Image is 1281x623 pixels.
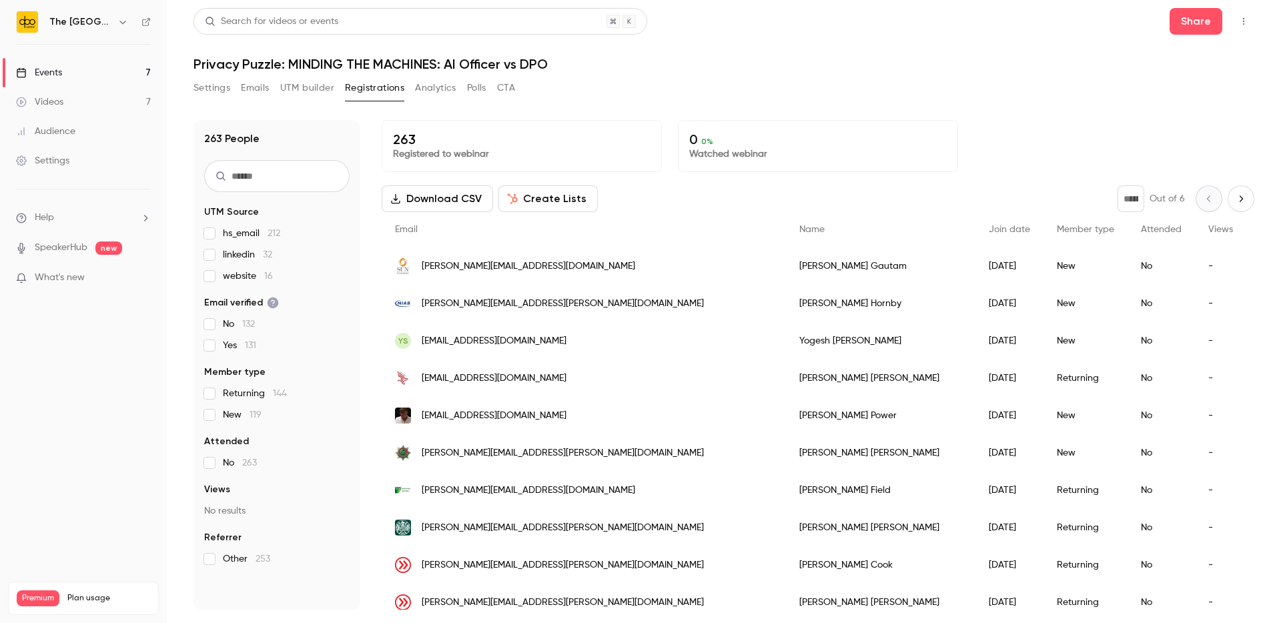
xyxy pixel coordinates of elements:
span: [EMAIL_ADDRESS][DOMAIN_NAME] [422,334,566,348]
button: Share [1170,8,1222,35]
span: linkedin [223,248,272,261]
span: Help [35,211,54,225]
span: Email [395,225,418,234]
button: Polls [467,77,486,99]
div: No [1128,434,1195,472]
div: [DATE] [975,360,1043,397]
div: Search for videos or events [205,15,338,29]
div: Yogesh [PERSON_NAME] [786,322,975,360]
div: - [1195,322,1246,360]
span: Email verified [204,296,279,309]
p: Out of 6 [1150,192,1185,205]
li: help-dropdown-opener [16,211,151,225]
img: oxfordshire.gov.uk [395,520,411,536]
span: 144 [273,389,287,398]
span: Other [223,552,270,566]
span: [PERSON_NAME][EMAIL_ADDRESS][DOMAIN_NAME] [422,259,635,273]
div: [PERSON_NAME] [PERSON_NAME] [786,360,975,397]
div: New [1043,285,1128,322]
div: New [1043,247,1128,285]
div: [PERSON_NAME] [PERSON_NAME] [786,434,975,472]
span: Name [799,225,825,234]
div: New [1043,397,1128,434]
img: intoglobal.com [395,594,411,610]
div: - [1195,285,1246,322]
div: [PERSON_NAME] Power [786,397,975,434]
p: 0 [689,131,947,147]
span: [PERSON_NAME][EMAIL_ADDRESS][PERSON_NAME][DOMAIN_NAME] [422,521,704,535]
span: YS [398,335,408,347]
button: Settings [193,77,230,99]
div: Events [16,66,62,79]
span: Plan usage [67,593,150,604]
div: [PERSON_NAME] Cook [786,546,975,584]
span: [PERSON_NAME][EMAIL_ADDRESS][PERSON_NAME][DOMAIN_NAME] [422,297,704,311]
span: [EMAIL_ADDRESS][DOMAIN_NAME] [422,409,566,423]
div: Settings [16,154,69,167]
span: Join date [989,225,1030,234]
span: Member type [204,366,266,379]
img: staffordshirefire.gov.uk [395,445,411,461]
div: [DATE] [975,397,1043,434]
span: UTM Source [204,205,259,219]
button: Registrations [345,77,404,99]
div: [DATE] [975,322,1043,360]
div: [DATE] [975,546,1043,584]
img: The DPO Centre [17,11,38,33]
span: [PERSON_NAME][EMAIL_ADDRESS][DOMAIN_NAME] [422,484,635,498]
img: meallmore.co.uk [395,370,411,386]
div: - [1195,397,1246,434]
div: No [1128,546,1195,584]
div: [PERSON_NAME] Hornby [786,285,975,322]
span: No [223,456,257,470]
img: intoglobal.com [395,557,411,573]
div: New [1043,322,1128,360]
span: [PERSON_NAME][EMAIL_ADDRESS][PERSON_NAME][DOMAIN_NAME] [422,558,704,572]
div: Videos [16,95,63,109]
button: UTM builder [280,77,334,99]
div: No [1128,397,1195,434]
div: Returning [1043,472,1128,509]
div: [DATE] [975,285,1043,322]
span: Returning [223,387,287,400]
h6: The [GEOGRAPHIC_DATA] [49,15,112,29]
span: 131 [245,341,256,350]
span: Member type [1057,225,1114,234]
h1: Privacy Puzzle: MINDING THE MACHINES: AI Officer vs DPO [193,56,1254,72]
span: [PERSON_NAME][EMAIL_ADDRESS][PERSON_NAME][DOMAIN_NAME] [422,446,704,460]
span: [PERSON_NAME][EMAIL_ADDRESS][PERSON_NAME][DOMAIN_NAME] [422,596,704,610]
div: Returning [1043,584,1128,621]
div: No [1128,472,1195,509]
span: What's new [35,271,85,285]
span: No [223,318,255,331]
a: SpeakerHub [35,241,87,255]
span: New [223,408,262,422]
div: No [1128,322,1195,360]
div: No [1128,360,1195,397]
span: 212 [268,229,280,238]
span: 0 % [701,137,713,146]
div: [PERSON_NAME] [PERSON_NAME] [786,509,975,546]
img: michaelpower.ca [395,408,411,424]
div: [DATE] [975,584,1043,621]
iframe: Noticeable Trigger [135,272,151,284]
span: [EMAIL_ADDRESS][DOMAIN_NAME] [422,372,566,386]
span: 253 [256,554,270,564]
div: [DATE] [975,509,1043,546]
button: Download CSV [382,185,493,212]
p: Watched webinar [689,147,947,161]
span: Attended [1141,225,1182,234]
button: Emails [241,77,269,99]
span: website [223,269,273,283]
div: [PERSON_NAME] Field [786,472,975,509]
p: 263 [393,131,651,147]
span: Premium [17,590,59,606]
button: Create Lists [498,185,598,212]
div: Returning [1043,509,1128,546]
span: new [95,241,122,255]
div: Returning [1043,360,1128,397]
span: 32 [263,250,272,259]
span: 263 [242,458,257,468]
p: No results [204,504,350,518]
span: Views [1208,225,1233,234]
